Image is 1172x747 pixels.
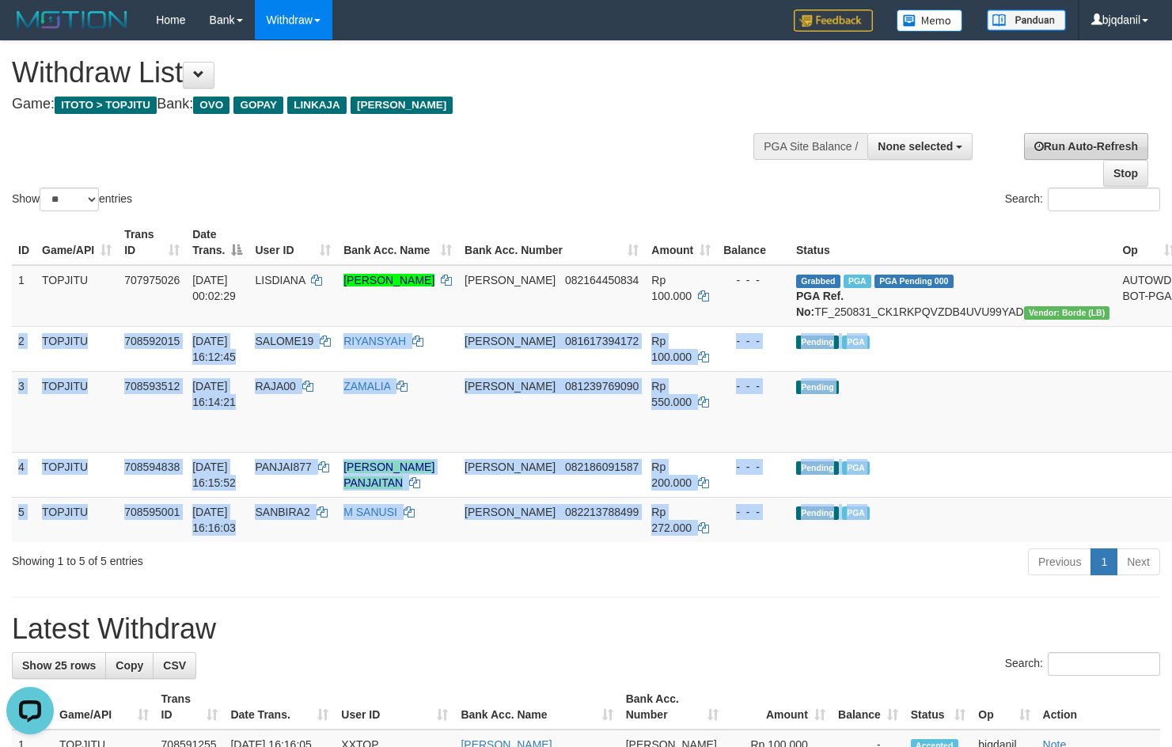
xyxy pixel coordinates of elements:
input: Search: [1048,188,1160,211]
span: 708592015 [124,335,180,347]
th: Bank Acc. Number: activate to sort column ascending [458,220,645,265]
th: Status: activate to sort column ascending [905,684,973,730]
th: Status [790,220,1116,265]
td: TF_250831_CK1RKPQVZDB4UVU99YAD [790,265,1116,327]
span: PGA [842,336,870,349]
td: TOPJITU [36,371,118,452]
a: ZAMALIA [343,380,390,392]
span: [PERSON_NAME] [465,461,556,473]
span: Copy 082186091587 to clipboard [565,461,639,473]
h1: Latest Withdraw [12,613,1160,645]
div: - - - [723,459,783,475]
label: Search: [1005,652,1160,676]
label: Show entries [12,188,132,211]
input: Search: [1048,652,1160,676]
td: 4 [12,452,36,497]
span: Vendor URL: https://dashboard.q2checkout.com/secure [1024,306,1110,320]
a: Previous [1028,548,1091,575]
span: PGA [842,506,870,520]
td: 2 [12,326,36,371]
h4: Game: Bank: [12,97,765,112]
span: None selected [878,140,953,153]
a: Stop [1103,160,1148,187]
td: TOPJITU [36,497,118,542]
a: 1 [1090,548,1117,575]
span: Pending [796,381,839,394]
th: Balance [717,220,790,265]
th: Date Trans.: activate to sort column ascending [224,684,335,730]
span: [PERSON_NAME] [465,380,556,392]
td: 3 [12,371,36,452]
div: PGA Site Balance / [753,133,867,160]
span: Pending [796,336,839,349]
img: Button%20Memo.svg [897,9,963,32]
span: PGA Pending [874,275,954,288]
span: Show 25 rows [22,659,96,672]
span: Copy [116,659,143,672]
th: Op: activate to sort column ascending [972,684,1036,730]
b: PGA Ref. No: [796,290,844,318]
span: 707975026 [124,274,180,286]
th: Action [1037,684,1160,730]
th: Date Trans.: activate to sort column descending [186,220,248,265]
div: - - - [723,333,783,349]
span: OVO [193,97,229,114]
a: Run Auto-Refresh [1024,133,1148,160]
div: - - - [723,378,783,394]
th: Amount: activate to sort column ascending [645,220,717,265]
span: Pending [796,461,839,475]
a: CSV [153,652,196,679]
span: [DATE] 16:12:45 [192,335,236,363]
span: GOPAY [233,97,283,114]
span: Copy 081617394172 to clipboard [565,335,639,347]
td: 5 [12,497,36,542]
td: TOPJITU [36,452,118,497]
span: Rp 100.000 [651,274,692,302]
th: ID [12,220,36,265]
a: [PERSON_NAME] [343,274,434,286]
span: LINKAJA [287,97,347,114]
span: [PERSON_NAME] [465,335,556,347]
td: 1 [12,265,36,327]
th: User ID: activate to sort column ascending [248,220,337,265]
a: Show 25 rows [12,652,106,679]
span: Copy 082213788499 to clipboard [565,506,639,518]
span: 708593512 [124,380,180,392]
span: 708595001 [124,506,180,518]
span: Copy 081239769090 to clipboard [565,380,639,392]
span: CSV [163,659,186,672]
td: TOPJITU [36,326,118,371]
span: 708594838 [124,461,180,473]
th: Balance: activate to sort column ascending [832,684,905,730]
th: Bank Acc. Number: activate to sort column ascending [620,684,725,730]
span: Grabbed [796,275,840,288]
a: M SANUSI [343,506,397,518]
a: Copy [105,652,154,679]
span: [PERSON_NAME] [465,274,556,286]
div: - - - [723,504,783,520]
span: Rp 200.000 [651,461,692,489]
button: Open LiveChat chat widget [6,6,54,54]
label: Search: [1005,188,1160,211]
a: RIYANSYAH [343,335,406,347]
span: Rp 100.000 [651,335,692,363]
span: Pending [796,506,839,520]
img: MOTION_logo.png [12,8,132,32]
span: PGA [842,461,870,475]
span: Copy 082164450834 to clipboard [565,274,639,286]
span: [DATE] 16:15:52 [192,461,236,489]
span: SANBIRA2 [255,506,309,518]
span: LISDIANA [255,274,305,286]
th: Bank Acc. Name: activate to sort column ascending [454,684,619,730]
span: ITOTO > TOPJITU [55,97,157,114]
td: TOPJITU [36,265,118,327]
th: Bank Acc. Name: activate to sort column ascending [337,220,458,265]
span: [DATE] 16:14:21 [192,380,236,408]
img: panduan.png [987,9,1066,31]
div: - - - [723,272,783,288]
button: None selected [867,133,973,160]
th: User ID: activate to sort column ascending [335,684,454,730]
div: Showing 1 to 5 of 5 entries [12,547,476,569]
th: Game/API: activate to sort column ascending [36,220,118,265]
span: Rp 550.000 [651,380,692,408]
